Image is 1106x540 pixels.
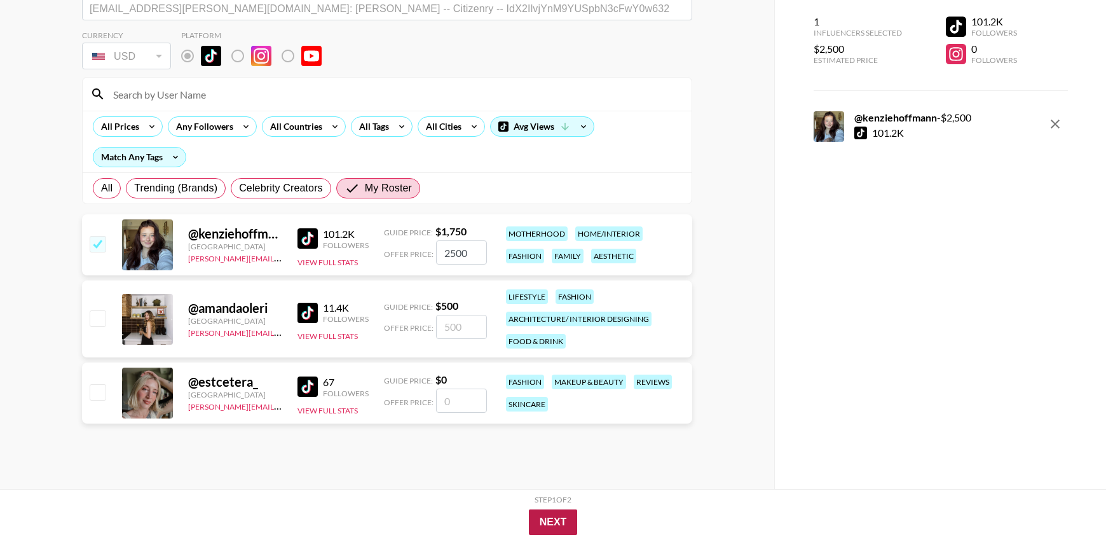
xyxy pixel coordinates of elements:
[384,249,434,259] span: Offer Price:
[506,312,652,326] div: architecture/ interior designing
[297,406,358,415] button: View Full Stats
[506,226,568,241] div: motherhood
[971,28,1017,38] div: Followers
[435,300,458,312] strong: $ 500
[297,258,358,267] button: View Full Stats
[634,375,672,389] div: reviews
[352,117,392,136] div: All Tags
[552,249,584,263] div: family
[134,181,217,196] span: Trending (Brands)
[188,399,437,412] a: [PERSON_NAME][EMAIL_ADDRESS][PERSON_NAME][DOMAIN_NAME]
[188,326,437,338] a: [PERSON_NAME][EMAIL_ADDRESS][PERSON_NAME][DOMAIN_NAME]
[181,43,332,69] div: Remove selected talent to change platforms
[188,316,282,326] div: [GEOGRAPHIC_DATA]
[436,315,487,339] input: 500
[323,301,369,314] div: 11.4K
[181,31,332,40] div: Platform
[384,302,433,312] span: Guide Price:
[491,117,594,136] div: Avg Views
[106,84,684,104] input: Search by User Name
[93,117,142,136] div: All Prices
[297,331,358,341] button: View Full Stats
[323,389,369,398] div: Followers
[971,43,1017,55] div: 0
[435,373,447,385] strong: $ 0
[188,242,282,251] div: [GEOGRAPHIC_DATA]
[552,375,626,389] div: makeup & beauty
[854,111,937,123] strong: @ kenziehoffmann
[814,15,902,28] div: 1
[323,228,369,240] div: 101.2K
[101,181,113,196] span: All
[263,117,325,136] div: All Countries
[535,495,571,504] div: Step 1 of 2
[384,376,433,385] span: Guide Price:
[506,375,544,389] div: fashion
[297,228,318,249] img: TikTok
[323,314,369,324] div: Followers
[93,148,186,167] div: Match Any Tags
[188,374,282,390] div: @ estcetera_
[251,46,271,66] img: Instagram
[435,225,467,237] strong: $ 1,750
[506,334,566,349] div: food & drink
[323,240,369,250] div: Followers
[384,323,434,333] span: Offer Price:
[384,398,434,407] span: Offer Price:
[506,249,544,263] div: fashion
[384,228,433,237] span: Guide Price:
[814,28,902,38] div: Influencers Selected
[556,289,594,304] div: fashion
[529,509,578,535] button: Next
[82,31,171,40] div: Currency
[188,300,282,316] div: @ amandaoleri
[506,397,548,412] div: skincare
[814,55,902,65] div: Estimated Price
[82,40,171,72] div: Remove selected talent to change your currency
[201,46,221,66] img: TikTok
[872,127,904,139] div: 101.2K
[814,43,902,55] div: $2,500
[188,226,282,242] div: @ kenziehoffmann
[188,390,282,399] div: [GEOGRAPHIC_DATA]
[301,46,322,66] img: YouTube
[297,377,318,397] img: TikTok
[436,240,487,265] input: 1,750
[239,181,323,196] span: Celebrity Creators
[971,15,1017,28] div: 101.2K
[85,45,168,67] div: USD
[297,303,318,323] img: TikTok
[168,117,236,136] div: Any Followers
[971,55,1017,65] div: Followers
[188,251,437,263] a: [PERSON_NAME][EMAIL_ADDRESS][PERSON_NAME][DOMAIN_NAME]
[436,389,487,413] input: 0
[418,117,464,136] div: All Cities
[854,111,971,124] div: - $ 2,500
[1042,111,1068,137] button: remove
[323,376,369,389] div: 67
[591,249,636,263] div: aesthetic
[506,289,548,304] div: lifestyle
[575,226,643,241] div: home/interior
[365,181,412,196] span: My Roster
